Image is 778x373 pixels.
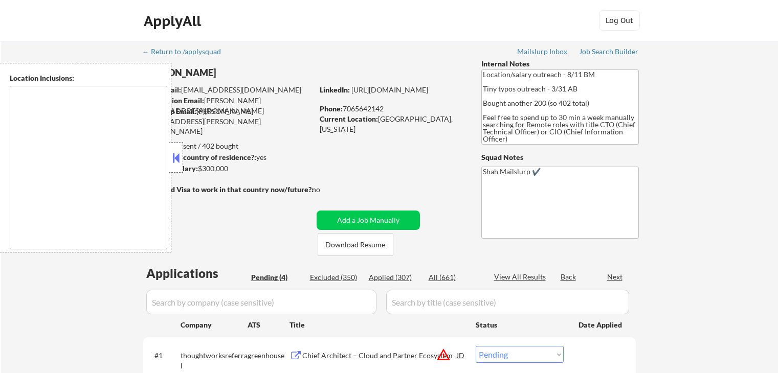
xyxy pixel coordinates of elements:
[351,85,428,94] a: [URL][DOMAIN_NAME]
[143,66,353,79] div: [PERSON_NAME]
[318,233,393,256] button: Download Resume
[310,272,361,283] div: Excluded (350)
[517,48,568,55] div: Mailslurp Inbox
[481,59,639,69] div: Internal Notes
[312,184,341,195] div: no
[142,48,231,55] div: ← Return to /applysquad
[494,272,549,282] div: View All Results
[386,290,629,314] input: Search by title (case sensitive)
[579,48,639,58] a: Job Search Builder
[476,315,564,334] div: Status
[320,114,464,134] div: [GEOGRAPHIC_DATA], [US_STATE]
[143,152,310,162] div: yes
[481,152,639,162] div: Squad Notes
[143,106,313,136] div: [PERSON_NAME][EMAIL_ADDRESS][PERSON_NAME][DOMAIN_NAME]
[607,272,624,282] div: Next
[146,290,376,314] input: Search by company (case sensitive)
[369,272,420,283] div: Applied (307)
[143,164,313,174] div: $300,000
[10,73,167,83] div: Location Inclusions:
[181,320,248,330] div: Company
[143,141,313,151] div: 307 sent / 402 bought
[320,104,464,114] div: 7065642142
[144,12,204,30] div: ApplyAll
[154,351,172,361] div: #1
[248,320,290,330] div: ATS
[456,346,466,364] div: JD
[143,185,314,194] strong: Will need Visa to work in that country now/future?:
[181,351,248,370] div: thoughtworksreferral
[144,96,313,115] div: [PERSON_NAME][EMAIL_ADDRESS][DOMAIN_NAME]
[251,272,302,283] div: Pending (4)
[561,272,577,282] div: Back
[302,351,457,361] div: Chief Architect – Cloud and Partner Ecosystem
[290,320,466,330] div: Title
[320,104,343,113] strong: Phone:
[436,347,451,362] button: warning_amber
[579,48,639,55] div: Job Search Builder
[248,351,290,361] div: greenhouse
[143,153,256,161] strong: Can work in country of residence?:
[320,114,378,123] strong: Current Location:
[317,211,420,230] button: Add a Job Manually
[599,10,640,31] button: Log Out
[146,267,248,279] div: Applications
[142,48,231,58] a: ← Return to /applysquad
[579,320,624,330] div: Date Applied
[144,85,313,95] div: [EMAIL_ADDRESS][DOMAIN_NAME]
[517,48,568,58] a: Mailslurp Inbox
[429,272,480,283] div: All (661)
[320,85,350,94] strong: LinkedIn:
